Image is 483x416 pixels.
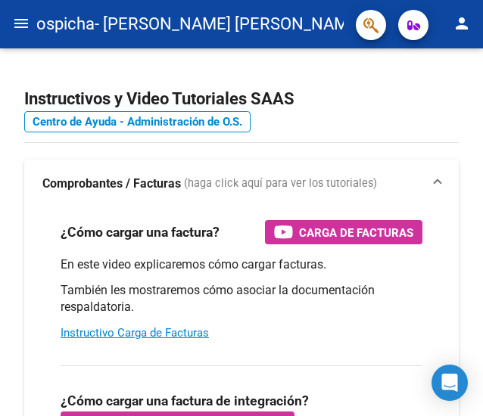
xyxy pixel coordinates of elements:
a: Instructivo Carga de Facturas [61,326,209,340]
span: - [PERSON_NAME] [PERSON_NAME] [95,8,363,41]
h2: Instructivos y Video Tutoriales SAAS [24,85,459,113]
h3: ¿Cómo cargar una factura de integración? [61,390,309,411]
span: (haga click aquí para ver los tutoriales) [184,175,377,192]
span: Carga de Facturas [299,223,413,242]
span: ospicha [36,8,95,41]
p: También les mostraremos cómo asociar la documentación respaldatoria. [61,282,422,315]
button: Carga de Facturas [265,220,422,244]
mat-expansion-panel-header: Comprobantes / Facturas (haga click aquí para ver los tutoriales) [24,160,459,208]
strong: Comprobantes / Facturas [42,175,181,192]
p: En este video explicaremos cómo cargar facturas. [61,256,422,273]
h3: ¿Cómo cargar una factura? [61,222,220,243]
mat-icon: person [453,14,471,33]
mat-icon: menu [12,14,30,33]
div: Open Intercom Messenger [432,365,468,401]
a: Centro de Ayuda - Administración de O.S. [24,111,251,132]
